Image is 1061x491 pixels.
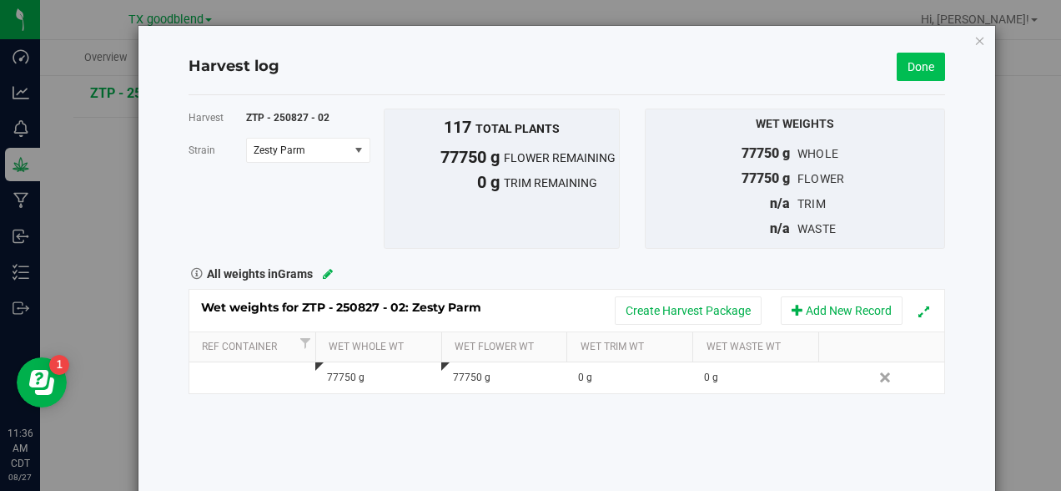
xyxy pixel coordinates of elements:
[615,296,762,325] button: Create Harvest Package
[504,175,619,192] span: trim remaining
[17,357,67,407] iframe: Resource center
[246,112,329,124] span: ZTP - 250827 - 02
[706,341,812,354] a: Wet Waste Wt
[278,267,313,281] span: Grams
[444,117,471,137] span: 117
[704,370,817,386] div: 0 g
[349,139,370,162] span: select
[874,367,899,388] a: Delete
[201,300,498,315] span: Wet weights for ZTP - 250827 - 02: Zesty Parm
[797,197,826,210] span: trim
[453,370,566,386] div: 77750 g
[578,370,691,386] div: 0 g
[504,149,619,167] span: flower remaining
[49,355,69,375] iframe: Resource center unread badge
[385,144,504,170] span: 77750 g
[770,220,790,236] span: n/a
[742,170,790,186] span: 77750 g
[202,341,295,354] a: Ref Container
[329,341,435,354] a: Wet Whole Wt
[295,332,315,353] a: Filter
[781,296,903,325] button: Add New Record
[189,56,279,78] h4: Harvest log
[756,117,834,130] span: Wet Weights
[455,341,561,354] a: Wet Flower Wt
[189,144,215,156] span: Strain
[327,370,440,386] div: 77750 g
[770,195,790,211] span: n/a
[912,299,936,323] button: Expand
[742,145,790,161] span: 77750 g
[254,144,339,156] span: Zesty Parm
[385,170,504,195] span: 0 g
[797,172,845,185] span: flower
[189,112,224,124] span: Harvest
[797,222,836,235] span: waste
[897,53,945,81] a: Done
[797,147,838,160] span: whole
[475,122,560,135] span: total plants
[581,341,686,354] a: Wet Trim Wt
[207,261,313,283] strong: All weights in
